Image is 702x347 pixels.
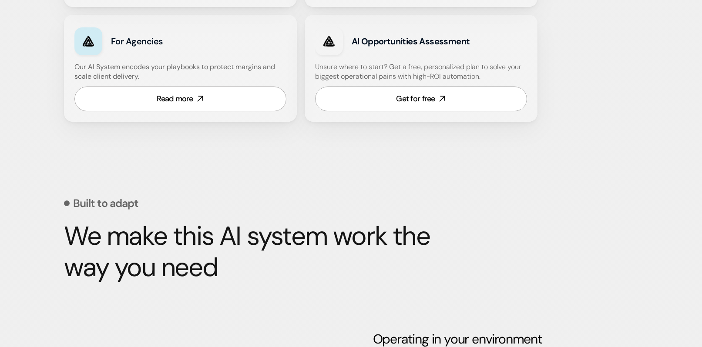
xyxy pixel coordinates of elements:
h3: For Agencies [111,35,230,47]
p: Unsure where to start? Get a free, personalized plan to solve your biggest operational pains with... [315,62,527,82]
p: Built to adapt [73,198,138,209]
strong: AI Opportunities Assessment [352,36,470,47]
div: Read more [157,93,193,104]
div: Get for free [396,93,435,104]
p: Our AI System encodes your playbooks to protect margins and scale client delivery. [74,62,286,82]
a: Get for free [315,87,527,111]
strong: We make this AI system work the way you need [64,219,436,284]
a: Read more [74,87,286,111]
